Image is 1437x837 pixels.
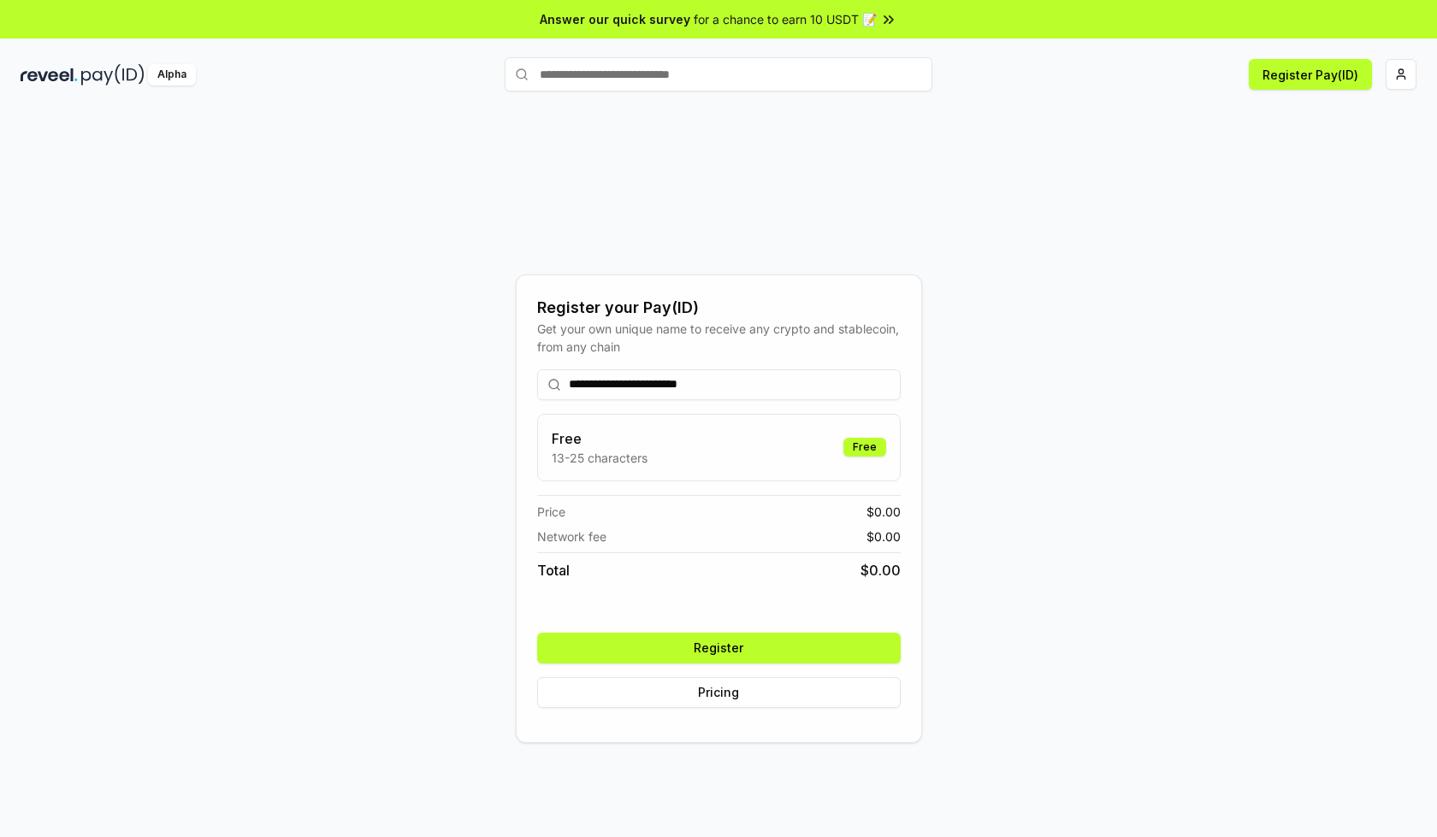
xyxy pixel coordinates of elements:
span: Answer our quick survey [540,10,690,28]
div: Alpha [148,64,196,85]
img: reveel_dark [21,64,78,85]
span: Network fee [537,528,606,545]
button: Register [537,633,901,663]
div: Register your Pay(ID) [537,296,901,320]
div: Get your own unique name to receive any crypto and stablecoin, from any chain [537,320,901,356]
span: Price [537,503,565,521]
button: Pricing [537,677,901,708]
img: pay_id [81,64,145,85]
span: Total [537,560,570,581]
h3: Free [552,428,648,449]
div: Free [843,438,886,457]
span: $ 0.00 [866,503,901,521]
span: $ 0.00 [866,528,901,545]
p: 13-25 characters [552,449,648,467]
span: for a chance to earn 10 USDT 📝 [694,10,877,28]
span: $ 0.00 [860,560,901,581]
button: Register Pay(ID) [1249,59,1372,90]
